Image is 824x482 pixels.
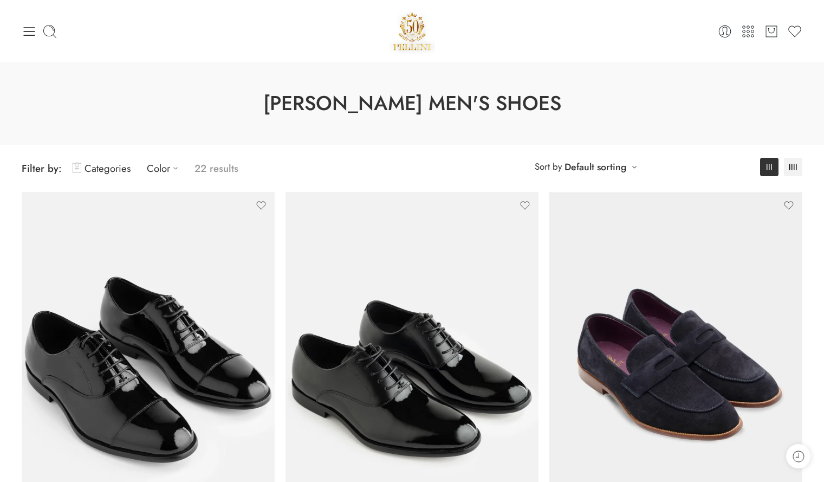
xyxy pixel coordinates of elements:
img: Pellini [389,8,436,54]
a: Pellini - [389,8,436,54]
a: Cart [764,24,779,39]
h1: [PERSON_NAME] Men's Shoes [27,89,797,118]
a: Default sorting [565,159,626,175]
span: Sort by [535,158,562,176]
a: Categories [73,156,131,181]
p: 22 results [194,156,238,181]
a: Login / Register [717,24,732,39]
a: Color [147,156,184,181]
span: Filter by: [22,161,62,176]
a: Wishlist [787,24,802,39]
